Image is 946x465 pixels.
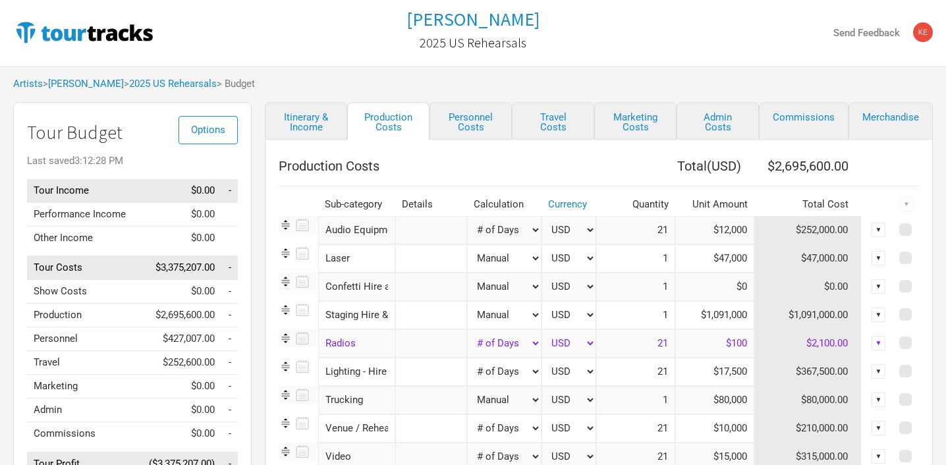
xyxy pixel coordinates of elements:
th: Sub-category [318,193,395,216]
td: Show Costs [27,280,138,304]
td: Marketing as % of Tour Income [221,375,238,398]
a: [PERSON_NAME] [48,78,124,90]
td: $252,600.00 [138,351,221,375]
div: Trucking [318,386,395,414]
th: Total Cost [754,193,862,216]
td: $0.00 [138,375,221,398]
div: Audio Equipment [318,216,395,244]
a: [PERSON_NAME] [406,9,540,30]
input: Cost per day [675,329,754,358]
img: Re-order [279,331,292,345]
td: $427,007.00 [138,327,221,351]
img: Re-order [279,388,292,402]
td: Personnel as % of Tour Income [221,327,238,351]
div: ▼ [899,197,914,211]
img: Re-order [279,275,292,288]
a: Personnel Costs [430,102,512,140]
h2: 2025 US Rehearsals [420,36,526,50]
td: $0.00 [138,226,221,250]
a: Production Costs [347,102,430,140]
input: Cost per day [675,358,754,386]
span: Production Costs [279,158,379,174]
th: Calculation [467,193,542,216]
td: $80,000.00 [754,386,862,414]
div: ▼ [872,336,886,350]
button: Options [179,116,238,144]
div: ▼ [872,223,886,237]
td: Travel [27,351,138,375]
td: Performance Income as % of Tour Income [221,202,238,226]
div: Staging Hire & Build [318,301,395,329]
h1: Tour Budget [27,123,238,143]
div: Lighting - Hire [318,358,395,386]
td: Tour Income as % of Tour Income [221,179,238,203]
span: > [43,79,124,89]
td: $47,000.00 [754,244,862,273]
img: Kea [913,22,933,42]
div: Venue / Rehearsal Room Hire / Security [318,414,395,443]
td: Admin [27,398,138,422]
th: Details [395,193,467,216]
h1: [PERSON_NAME] [406,7,540,31]
td: $0.00 [138,179,221,203]
div: ▼ [872,449,886,464]
td: $0.00 [138,280,221,304]
a: Itinerary & Income [265,102,347,140]
td: Other Income as % of Tour Income [221,226,238,250]
td: $2,100.00 [754,329,862,358]
td: Other Income [27,226,138,250]
td: Commissions [27,422,138,446]
img: Re-order [279,303,292,317]
span: > [124,79,217,89]
span: Options [191,124,225,136]
td: Marketing [27,375,138,398]
td: Tour Income [27,179,138,203]
td: Commissions as % of Tour Income [221,422,238,446]
div: Radios [318,329,395,358]
img: TourTracks [13,19,155,45]
span: > Budget [217,79,255,89]
td: Travel as % of Tour Income [221,351,238,375]
div: ▼ [872,364,886,379]
div: Confetti Hire and Costs [318,273,395,301]
img: Re-order [279,246,292,260]
div: ▼ [872,279,886,294]
a: Travel Costs [512,102,594,140]
td: Admin as % of Tour Income [221,398,238,422]
th: Quantity [596,193,675,216]
td: $0.00 [138,202,221,226]
td: Personnel [27,327,138,351]
td: Production as % of Tour Income [221,304,238,327]
td: $252,000.00 [754,216,862,244]
img: Re-order [279,218,292,232]
th: Unit Amount [675,193,754,216]
img: Re-order [279,360,292,373]
img: Re-order [279,416,292,430]
div: Laser [318,244,395,273]
td: $2,695,600.00 [138,304,221,327]
td: $0.00 [138,398,221,422]
div: ▼ [872,421,886,435]
div: Last saved 3:12:28 PM [27,156,238,166]
th: Total ( USD ) [596,153,754,179]
td: $0.00 [754,273,862,301]
td: Show Costs as % of Tour Income [221,280,238,304]
div: ▼ [872,308,886,322]
td: Tour Costs [27,256,138,280]
td: $1,091,000.00 [754,301,862,329]
td: $3,375,207.00 [138,256,221,280]
div: ▼ [872,251,886,265]
a: 2025 US Rehearsals [420,29,526,57]
td: $0.00 [138,422,221,446]
td: $210,000.00 [754,414,862,443]
td: Tour Costs as % of Tour Income [221,256,238,280]
img: Re-order [279,445,292,458]
input: Cost per day [675,414,754,443]
a: Admin Costs [677,102,759,140]
div: ▼ [872,393,886,407]
a: Merchandise [849,102,933,140]
input: Cost per day [675,216,754,244]
a: Marketing Costs [594,102,677,140]
th: $2,695,600.00 [754,153,862,179]
td: Production [27,304,138,327]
